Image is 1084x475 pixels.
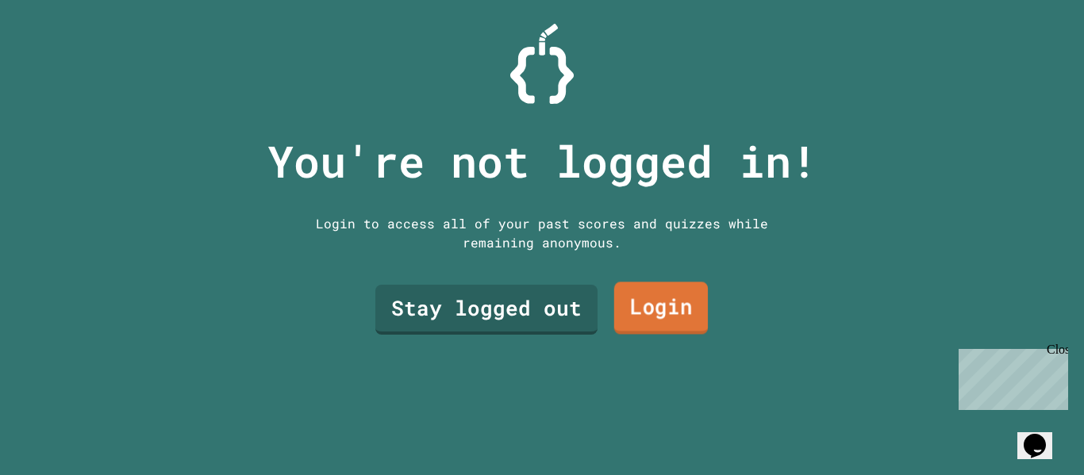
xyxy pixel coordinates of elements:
div: Login to access all of your past scores and quizzes while remaining anonymous. [304,214,780,252]
img: Logo.svg [510,24,574,104]
p: You're not logged in! [267,128,817,194]
iframe: chat widget [1017,412,1068,459]
div: Chat with us now!Close [6,6,110,101]
a: Login [614,282,708,335]
iframe: chat widget [952,343,1068,410]
a: Stay logged out [375,285,598,335]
